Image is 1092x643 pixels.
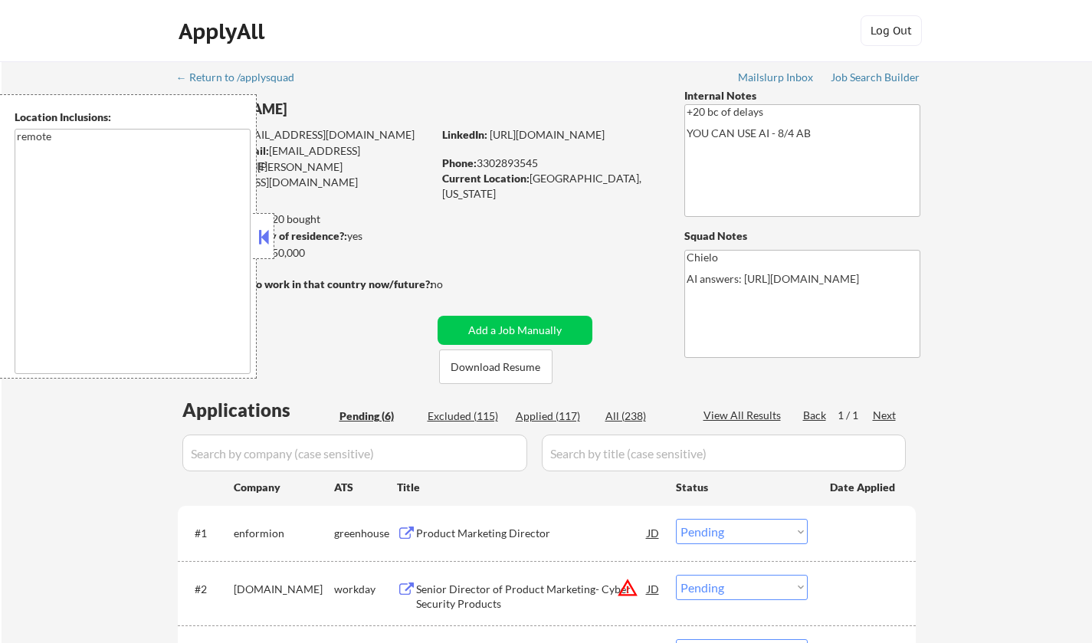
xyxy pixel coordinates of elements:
div: Status [676,473,808,500]
div: #1 [195,526,221,541]
input: Search by company (case sensitive) [182,435,527,471]
div: Back [803,408,828,423]
div: Applications [182,401,334,419]
div: Date Applied [830,480,897,495]
div: [EMAIL_ADDRESS][DOMAIN_NAME] [179,127,432,143]
div: Title [397,480,661,495]
div: Excluded (115) [428,408,504,424]
button: Download Resume [439,349,553,384]
div: 117 sent / 120 bought [177,212,432,227]
input: Search by title (case sensitive) [542,435,906,471]
div: no [431,277,474,292]
button: Log Out [861,15,922,46]
strong: Will need Visa to work in that country now/future?: [178,277,433,290]
div: greenhouse [334,526,397,541]
a: Mailslurp Inbox [738,71,815,87]
div: Squad Notes [684,228,920,244]
div: Mailslurp Inbox [738,72,815,83]
div: Internal Notes [684,88,920,103]
div: All (238) [605,408,682,424]
strong: LinkedIn: [442,128,487,141]
strong: Current Location: [442,172,530,185]
div: Location Inclusions: [15,110,251,125]
div: 3302893545 [442,156,659,171]
div: [PERSON_NAME][EMAIL_ADDRESS][DOMAIN_NAME] [178,159,432,189]
div: ATS [334,480,397,495]
div: Next [873,408,897,423]
div: Product Marketing Director [416,526,648,541]
div: ← Return to /applysquad [176,72,309,83]
div: 1 / 1 [838,408,873,423]
div: JD [646,575,661,602]
div: [PERSON_NAME] [178,100,493,119]
a: Job Search Builder [831,71,920,87]
button: Add a Job Manually [438,316,592,345]
div: [GEOGRAPHIC_DATA], [US_STATE] [442,171,659,201]
button: warning_amber [617,577,638,599]
div: [EMAIL_ADDRESS][DOMAIN_NAME] [179,143,432,173]
div: Pending (6) [339,408,416,424]
div: ApplyAll [179,18,269,44]
a: ← Return to /applysquad [176,71,309,87]
div: View All Results [703,408,785,423]
div: #2 [195,582,221,597]
div: yes [177,228,428,244]
a: [URL][DOMAIN_NAME] [490,128,605,141]
div: Company [234,480,334,495]
div: [DOMAIN_NAME] [234,582,334,597]
div: Applied (117) [516,408,592,424]
strong: Phone: [442,156,477,169]
div: JD [646,519,661,546]
div: Job Search Builder [831,72,920,83]
div: enformion [234,526,334,541]
div: $150,000 [177,245,432,261]
div: workday [334,582,397,597]
div: Senior Director of Product Marketing- Cyber Security Products [416,582,648,612]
